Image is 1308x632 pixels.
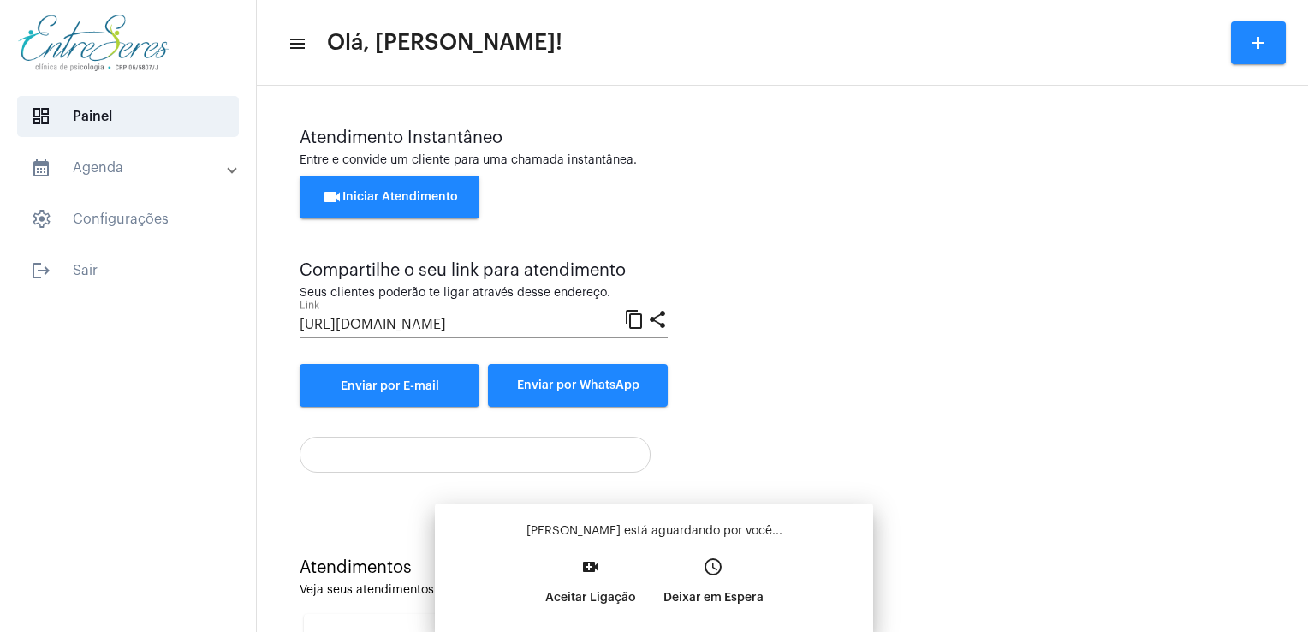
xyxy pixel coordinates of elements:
[300,261,668,280] div: Compartilhe o seu link para atendimento
[545,582,636,613] p: Aceitar Ligação
[532,552,650,625] button: Aceitar Ligação
[17,199,239,240] span: Configurações
[703,557,723,577] mat-icon: access_time
[300,558,1265,577] div: Atendimentos
[17,250,239,291] span: Sair
[31,158,229,178] mat-panel-title: Agenda
[580,557,601,577] mat-icon: video_call
[300,287,668,300] div: Seus clientes poderão te ligar através desse endereço.
[300,154,1265,167] div: Entre e convide um cliente para uma chamada instantânea.
[1248,33,1269,53] mat-icon: add
[322,191,458,203] span: Iniciar Atendimento
[300,584,1265,597] div: Veja seus atendimentos em aberto.
[327,29,562,57] span: Olá, [PERSON_NAME]!
[31,106,51,127] span: sidenav icon
[31,158,51,178] mat-icon: sidenav icon
[17,96,239,137] span: Painel
[31,260,51,281] mat-icon: sidenav icon
[624,308,645,329] mat-icon: content_copy
[341,380,439,392] span: Enviar por E-mail
[322,187,342,207] mat-icon: videocam
[517,379,639,391] span: Enviar por WhatsApp
[288,33,305,54] mat-icon: sidenav icon
[449,522,859,540] p: [PERSON_NAME] está aguardando por você...
[31,209,51,230] span: sidenav icon
[647,308,668,329] mat-icon: share
[300,128,1265,147] div: Atendimento Instantâneo
[663,582,764,613] p: Deixar em Espera
[650,552,777,625] button: Deixar em Espera
[14,9,174,77] img: aa27006a-a7e4-c883-abf8-315c10fe6841.png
